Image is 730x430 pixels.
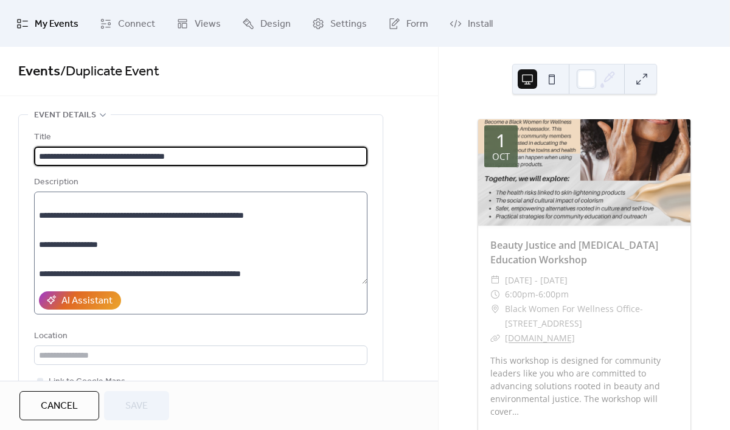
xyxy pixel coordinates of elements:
button: AI Assistant [39,291,121,310]
div: Description [34,175,365,190]
span: My Events [35,15,78,33]
div: Location [34,329,365,344]
a: Views [167,5,230,42]
div: ​ [490,287,500,302]
div: ​ [490,331,500,345]
span: Event details [34,108,96,123]
div: Oct [492,152,510,161]
span: Install [468,15,493,33]
span: Design [260,15,291,33]
a: My Events [7,5,88,42]
span: Form [406,15,428,33]
div: 1 [496,131,506,150]
a: Settings [303,5,376,42]
span: Black Women For Wellness Office- [STREET_ADDRESS] [505,302,678,331]
span: 6:00pm [538,287,569,302]
span: Connect [118,15,155,33]
a: Design [233,5,300,42]
span: 6:00pm [505,287,535,302]
span: - [535,287,538,302]
div: Title [34,130,365,145]
span: [DATE] - [DATE] [505,273,568,288]
a: Form [379,5,437,42]
a: Events [18,58,60,85]
span: Views [195,15,221,33]
a: [DOMAIN_NAME] [505,332,575,344]
span: Link to Google Maps [49,375,125,389]
div: AI Assistant [61,294,113,308]
a: Connect [91,5,164,42]
a: Install [440,5,502,42]
span: / Duplicate Event [60,58,159,85]
span: Settings [330,15,367,33]
a: Beauty Justice and [MEDICAL_DATA] Education Workshop [490,238,658,266]
span: Cancel [41,399,78,414]
div: ​ [490,302,500,316]
div: ​ [490,273,500,288]
button: Cancel [19,391,99,420]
